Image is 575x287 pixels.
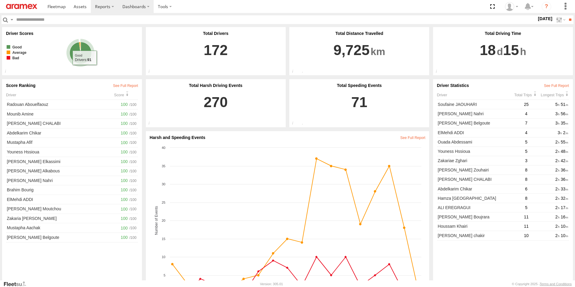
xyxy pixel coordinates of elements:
span: Elkassimi [43,159,60,164]
a: 71 [293,88,425,123]
a: Mustapha Aachak [6,224,119,232]
span: Hamza [438,196,451,201]
span: 3 [555,111,559,116]
span: 100 [120,206,128,212]
span: Bourig [21,187,33,192]
a: [PERSON_NAME] CHALABI [6,120,119,127]
div: Total number of Harsh driving events reported with the applied filters [146,121,159,127]
span: 48 [561,149,568,154]
span: ADDI [454,130,464,135]
div: Total Distance Travelled [293,31,425,36]
div: 25 [514,101,538,108]
tspan: Number of Events [154,206,158,235]
span: chakir [474,233,485,238]
span: 100 [120,139,128,146]
span: Abdelkarim [438,187,459,191]
div: 11 [514,223,538,230]
span: Radouan [7,102,24,107]
div: 8 [514,195,538,202]
span: 2 [555,233,559,238]
span: 36 [561,177,568,182]
span: [PERSON_NAME] [7,168,42,173]
label: Search Filter Options [554,15,567,24]
span: ADDI [23,197,33,202]
span: 100 [120,234,128,241]
div: Total distance travelled by all drivers within specified date range and applied filters [289,69,302,76]
tspan: 25 [161,201,165,204]
span: Hssioua [24,150,39,154]
span: 16 [561,214,568,219]
a: Brahim Bourig [6,186,119,193]
a: View Harsh & Speeding Events in Events Report [400,136,425,140]
div: 4 [514,129,538,136]
span: Youness [7,150,23,154]
tspan: 10 [161,255,165,259]
i: ? [542,2,551,11]
span: [PERSON_NAME] [438,214,472,219]
img: aramex-logo.svg [6,4,37,9]
div: Total Driving Time [437,31,569,36]
a: Soufaine JAOUHARI [437,101,514,108]
span: 2 [555,168,559,172]
span: 35 [561,121,568,125]
span: Zakariae [438,158,454,163]
a: [PERSON_NAME] Belgoute [6,234,119,241]
span: 32 [561,196,568,201]
div: Total Drivers [150,31,282,36]
span: [PERSON_NAME] [438,233,472,238]
span: 100 [120,177,128,184]
span: 100 [120,196,128,203]
a: 172 [150,36,282,71]
span: Khairi [457,224,468,229]
a: [PERSON_NAME] Boujrara [437,213,514,221]
span: 2 [555,224,559,229]
span: 100 [120,187,128,193]
tspan: 5 [163,273,165,277]
span: Houssam [438,224,456,229]
span: [GEOGRAPHIC_DATA] [452,196,496,201]
div: 4 [514,110,538,118]
span: Nahri [43,178,53,183]
a: Radouan Abouelfaouz [6,101,119,108]
span: [PERSON_NAME] [22,216,57,221]
a: Houssam Khairi [437,223,514,230]
div: Total number of Speeding events reported with the applied filters [289,121,302,127]
span: Soufaine [438,102,454,107]
span: [PERSON_NAME] [438,168,472,172]
tspan: 15 [161,237,165,241]
span: 2 [555,149,559,154]
a: ElMehdi ADDI [437,129,514,136]
tspan: 30 [161,182,165,186]
span: Alkabous [42,168,60,173]
span: 17 [561,205,568,210]
span: Abdessami [451,140,472,144]
span: 100 [120,101,128,108]
span: 100 [120,168,128,174]
tspan: Good [12,45,22,49]
a: 18 15 [437,36,569,71]
tspan: 20 [161,219,165,222]
span: [PERSON_NAME] [7,178,42,183]
span: Brahim [7,187,20,192]
a: Visit our Website [3,281,31,287]
span: 42 [561,158,568,163]
div: Driver Scores [6,31,138,36]
span: [PERSON_NAME] [7,235,42,240]
span: Ouada [438,140,450,144]
span: Belgoute [474,121,490,125]
span: 3 [555,121,559,125]
span: Zghari [455,158,467,163]
span: Abdelkarim [7,131,28,135]
span: 18 [480,36,503,65]
div: Driver [437,93,514,97]
span: ALI [438,205,444,210]
div: 3 [514,157,538,164]
a: [PERSON_NAME] Elkassimi [6,158,119,165]
span: Belgoute [43,235,59,240]
div: Harsh and Speeding Events [150,135,426,140]
div: 5 [514,138,538,146]
div: 10 [514,232,538,239]
a: [PERSON_NAME] Zouhairi [437,166,514,174]
span: [PERSON_NAME] [7,121,42,126]
a: [PERSON_NAME] Nahri [6,177,119,184]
